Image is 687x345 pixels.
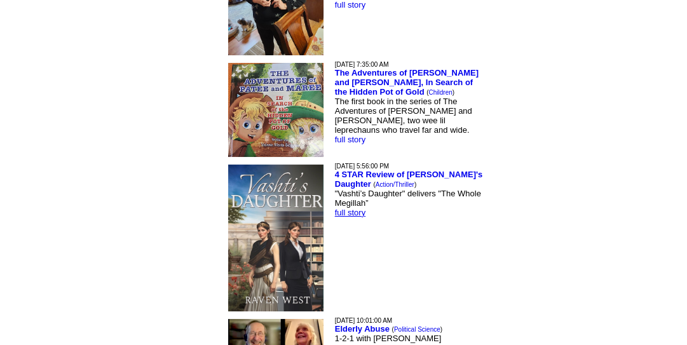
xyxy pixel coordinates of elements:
font: [DATE] 7:35:00 AM [335,61,389,68]
a: The Adventures of [PERSON_NAME] and [PERSON_NAME], In Search of the Hidden Pot of Gold [335,68,479,97]
a: full story [335,135,365,144]
a: 4 STAR Review of [PERSON_NAME]'s Daughter [335,170,483,189]
img: 50267.jpg [228,63,323,157]
font: ( ) [373,181,416,188]
font: [DATE] 5:56:00 PM [335,163,389,170]
font: [DATE] 10:01:00 AM [335,317,392,324]
font: "Vashti’s Daughter" delivers "The Whole Megillah” [335,170,483,217]
a: Political Science [394,326,440,333]
a: full story [335,208,365,217]
img: 50265.jpg [228,165,323,311]
a: Action/Thriller [376,181,414,188]
font: ( ) [426,89,454,96]
font: The first book in the series of The Adventures of [PERSON_NAME] and [PERSON_NAME], two wee lil le... [335,68,479,144]
a: Elderly Abuse [335,324,390,334]
a: Children [428,89,452,96]
font: ( ) [391,326,442,333]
